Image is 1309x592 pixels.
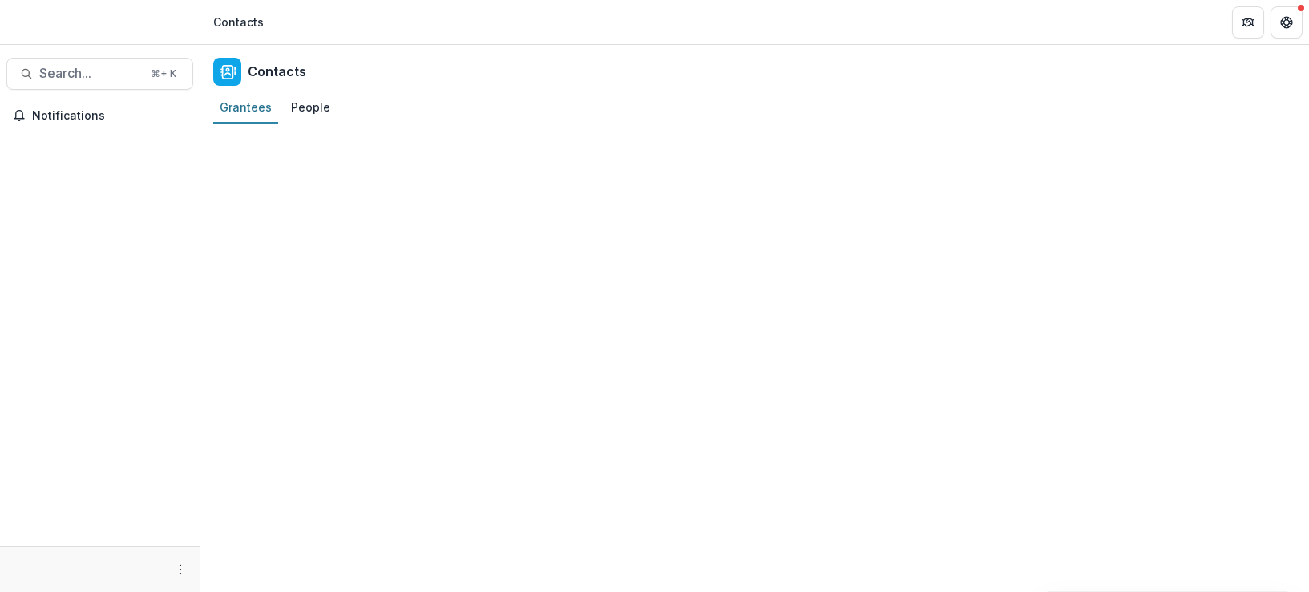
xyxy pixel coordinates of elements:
[6,103,193,128] button: Notifications
[285,95,337,119] div: People
[248,64,306,79] h2: Contacts
[1232,6,1264,39] button: Partners
[1271,6,1303,39] button: Get Help
[32,109,187,123] span: Notifications
[207,10,270,34] nav: breadcrumb
[147,65,180,83] div: ⌘ + K
[39,66,141,81] span: Search...
[171,560,190,579] button: More
[6,58,193,90] button: Search...
[213,14,264,30] div: Contacts
[285,92,337,124] a: People
[213,92,278,124] a: Grantees
[213,95,278,119] div: Grantees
